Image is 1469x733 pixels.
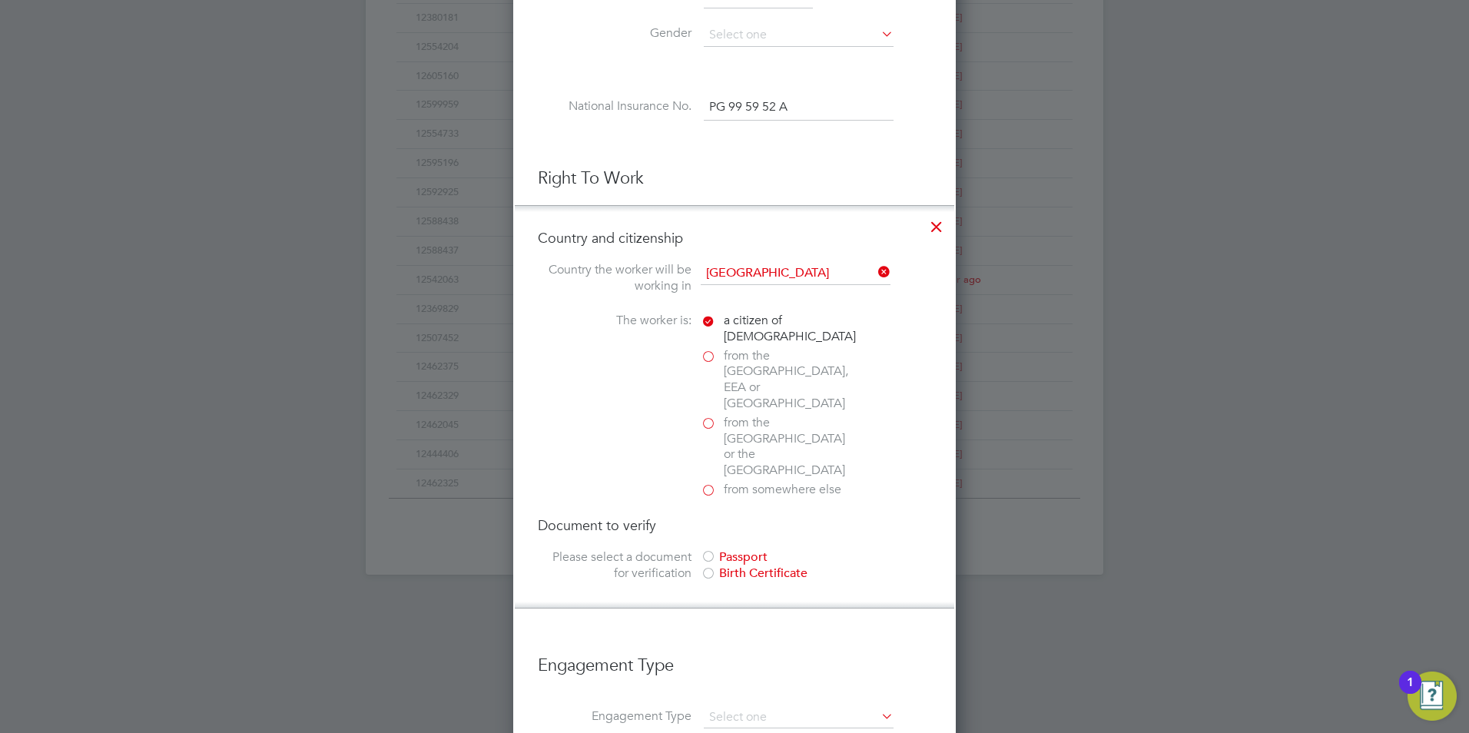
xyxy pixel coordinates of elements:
span: from the [GEOGRAPHIC_DATA] or the [GEOGRAPHIC_DATA] [724,415,854,479]
span: a citizen of [DEMOGRAPHIC_DATA] [724,313,856,345]
label: The worker is: [538,313,691,329]
label: Engagement Type [538,708,691,725]
input: Select one [704,24,894,47]
h4: Document to verify [538,516,931,534]
div: Birth Certificate [701,566,931,582]
h3: Engagement Type [538,639,931,677]
h3: Right To Work [538,167,931,190]
input: Search for... [701,262,890,285]
div: 1 [1407,682,1414,702]
div: Passport [701,549,931,566]
input: Select one [704,707,894,728]
label: Please select a document for verification [538,549,691,582]
span: from the [GEOGRAPHIC_DATA], EEA or [GEOGRAPHIC_DATA] [724,348,854,412]
label: National Insurance No. [538,98,691,114]
span: from somewhere else [724,482,841,498]
h4: Country and citizenship [538,229,931,247]
label: Gender [538,25,691,41]
label: Country the worker will be working in [538,262,691,294]
button: Open Resource Center, 1 new notification [1408,672,1457,721]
